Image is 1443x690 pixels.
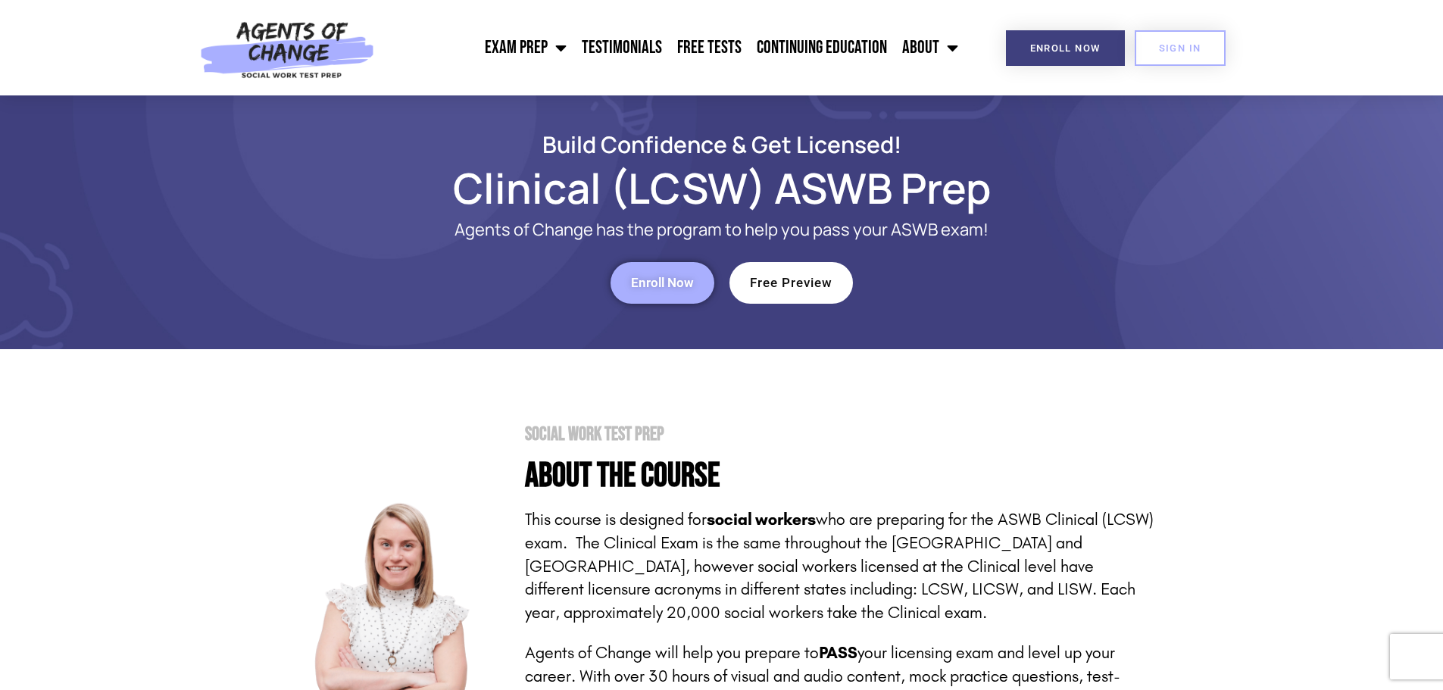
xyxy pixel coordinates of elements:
[819,643,857,663] strong: PASS
[729,262,853,304] a: Free Preview
[631,276,694,289] span: Enroll Now
[525,425,1154,444] h2: Social Work Test Prep
[750,276,832,289] span: Free Preview
[383,29,966,67] nav: Menu
[670,29,749,67] a: Free Tests
[611,262,714,304] a: Enroll Now
[749,29,895,67] a: Continuing Education
[574,29,670,67] a: Testimonials
[1159,43,1201,53] span: SIGN IN
[525,508,1154,625] p: This course is designed for who are preparing for the ASWB Clinical (LCSW) exam. The Clinical Exa...
[895,29,966,67] a: About
[1135,30,1226,66] a: SIGN IN
[477,29,574,67] a: Exam Prep
[1006,30,1125,66] a: Enroll Now
[351,220,1093,239] p: Agents of Change has the program to help you pass your ASWB exam!
[290,133,1154,155] h2: Build Confidence & Get Licensed!
[1030,43,1101,53] span: Enroll Now
[707,510,816,529] strong: social workers
[290,170,1154,205] h1: Clinical (LCSW) ASWB Prep
[525,459,1154,493] h4: About the Course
